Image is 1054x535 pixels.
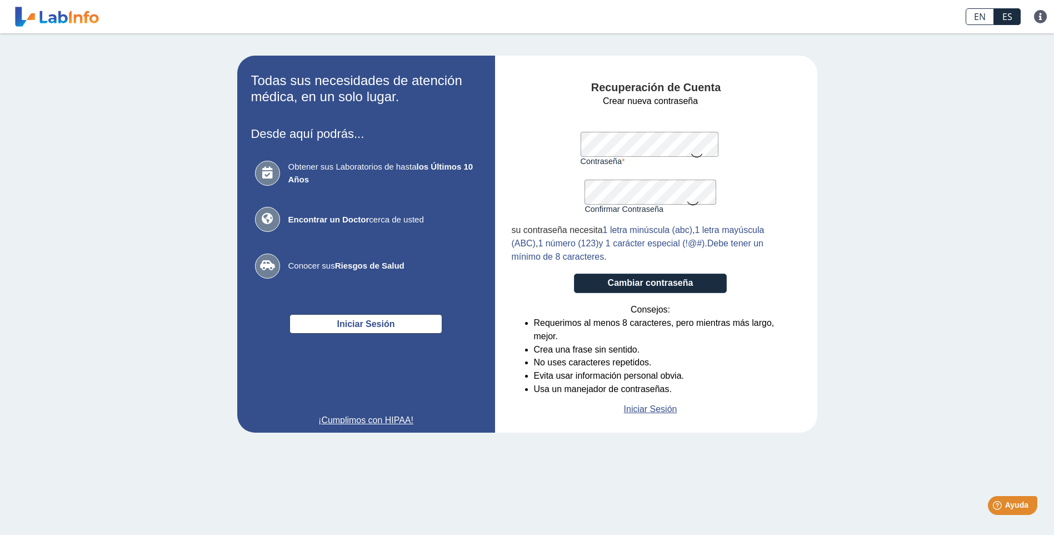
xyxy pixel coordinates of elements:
span: su contraseña necesita [512,225,603,235]
span: y 1 carácter especial (!@#) [598,239,705,248]
button: Cambiar contraseña [574,274,727,293]
a: EN [966,8,994,25]
span: Consejos: [631,303,670,316]
h3: Desde aquí podrás... [251,127,481,141]
a: ¡Cumplimos con HIPAA! [251,414,481,427]
span: Obtener sus Laboratorios de hasta [288,161,477,186]
li: Usa un manejador de contraseñas. [534,383,790,396]
span: Debe tener un mínimo de 8 caracteres [512,239,763,261]
span: Conocer sus [288,260,477,273]
b: Riesgos de Salud [335,261,404,270]
label: Contraseña [581,157,721,166]
span: 1 letra minúscula (abc) [603,225,692,235]
span: Crear nueva contraseña [603,95,698,108]
li: No uses caracteres repetidos. [534,356,790,369]
span: 1 número (123) [538,239,598,248]
b: los Últimos 10 Años [288,162,473,184]
a: Iniciar Sesión [624,403,677,416]
span: cerca de usted [288,214,477,226]
span: 1 letra mayúscula (ABC) [512,225,765,248]
h2: Todas sus necesidades de atención médica, en un solo lugar. [251,73,481,105]
li: Crea una frase sin sentido. [534,343,790,356]
iframe: Help widget launcher [955,492,1042,523]
div: , , . . [512,224,790,264]
a: ES [994,8,1021,25]
b: Encontrar un Doctor [288,215,369,224]
label: Confirmar Contraseña [585,205,716,214]
button: Iniciar Sesión [289,314,442,334]
li: Evita usar información personal obvia. [534,369,790,383]
h4: Recuperación de Cuenta [512,81,801,95]
li: Requerimos al menos 8 caracteres, pero mientras más largo, mejor. [534,316,790,343]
